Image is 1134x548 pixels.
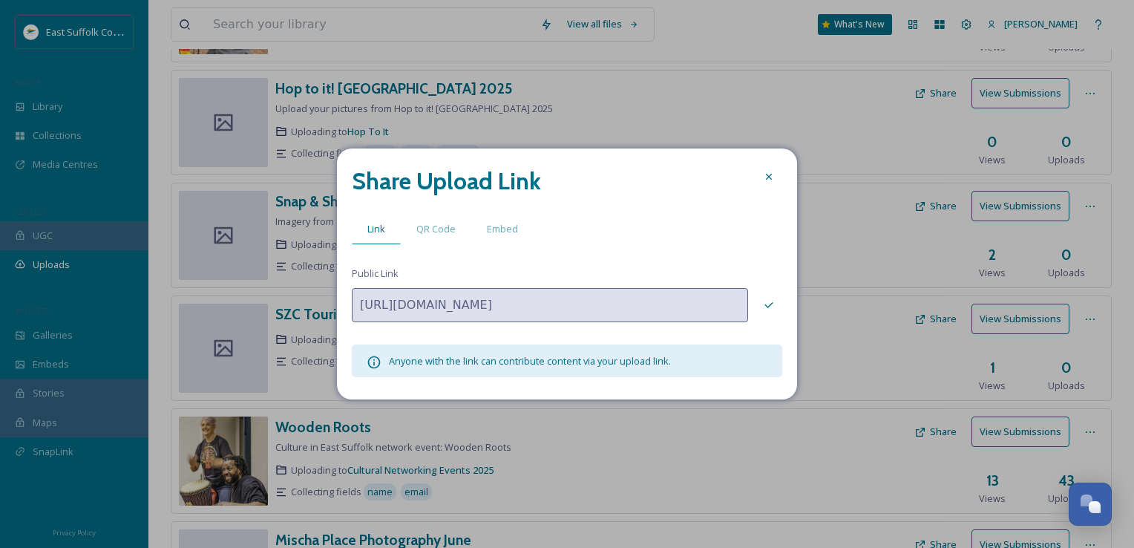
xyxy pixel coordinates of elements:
span: Anyone with the link can contribute content via your upload link. [389,354,671,368]
span: Embed [487,222,518,236]
span: Link [367,222,385,236]
button: Open Chat [1069,483,1112,526]
span: QR Code [416,222,456,236]
h2: Share Upload Link [352,163,541,199]
span: Public Link [352,267,399,281]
